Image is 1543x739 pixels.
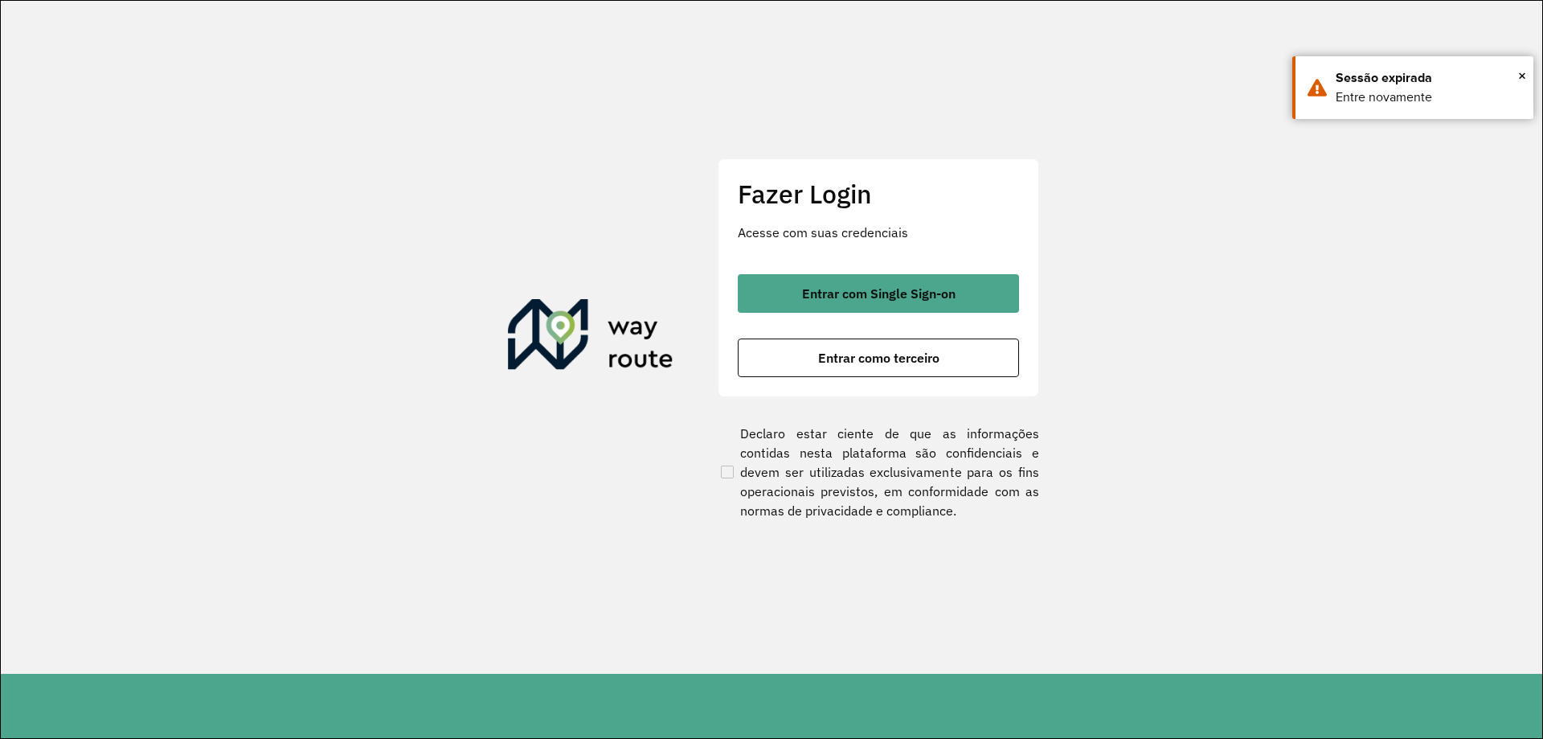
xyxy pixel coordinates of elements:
span: Entrar como terceiro [818,351,939,364]
label: Declaro estar ciente de que as informações contidas nesta plataforma são confidenciais e devem se... [718,424,1039,520]
button: button [738,274,1019,313]
p: Acesse com suas credenciais [738,223,1019,242]
button: button [738,339,1019,377]
span: Entrar com Single Sign-on [802,287,956,300]
img: Roteirizador AmbevTech [508,299,673,376]
h2: Fazer Login [738,179,1019,209]
button: Close [1518,64,1526,88]
span: × [1518,64,1526,88]
div: Sessão expirada [1336,68,1521,88]
div: Entre novamente [1336,88,1521,107]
